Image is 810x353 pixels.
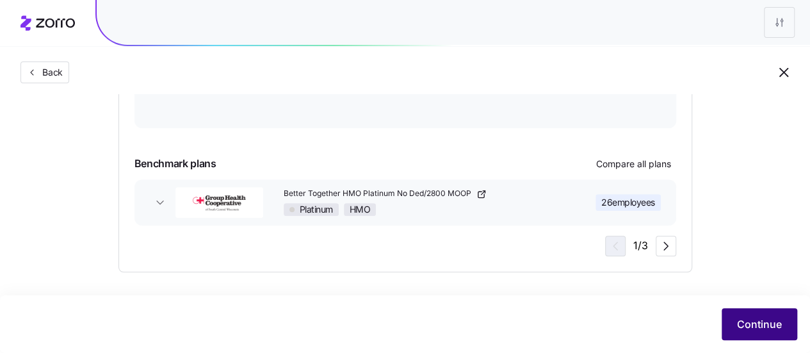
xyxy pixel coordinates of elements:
[300,204,333,215] span: Platinum
[722,308,797,340] button: Continue
[596,158,671,170] span: Compare all plans
[284,188,474,199] span: Better Together HMO Platinum No Ded/2800 MOOP
[37,66,63,79] span: Back
[20,62,69,83] button: Back
[284,188,560,199] a: Better Together HMO Platinum No Ded/2800 MOOP
[350,204,371,215] span: HMO
[175,187,263,218] img: Group Health Cooperative of South Central Wisconsin
[134,179,676,226] button: Group Health Cooperative of South Central WisconsinBetter Together HMO Platinum No Ded/2800 MOOPP...
[601,196,655,209] span: 26 employees
[605,236,676,256] div: 1 / 3
[134,156,216,172] span: Benchmark plans
[737,316,782,332] span: Continue
[591,154,676,174] button: Compare all plans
